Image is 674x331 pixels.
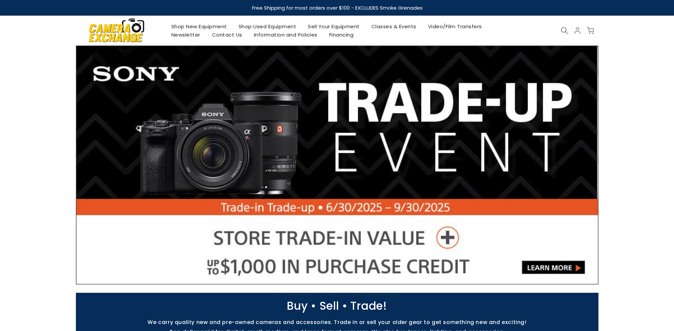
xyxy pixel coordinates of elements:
a: Information and Policies [248,31,323,39]
li: Page dot 3 [332,274,336,277]
li: Page dot 1 [318,274,322,277]
a: Financing [323,31,359,39]
li: Page dot 5 [346,274,349,277]
strong: Free Shipping for most orders over $100 - EXCLUDES Smoke Grenades [252,4,422,11]
a: Newsletter [165,31,206,39]
a: Contact Us [206,31,248,39]
a: Shop Used Equipment [233,22,302,31]
li: Page dot 4 [339,274,342,277]
a: Shop New Equipment [165,22,233,31]
a: Video/Film Transfers [422,22,488,31]
a: Sell Your Equipment [302,22,366,31]
p: Buy • Sell • Trade! [73,303,602,309]
p: We carry quality new and pre-owned cameras and accessories. Trade in or sell your older gear to g... [73,319,602,325]
a: Classes & Events [365,22,422,31]
li: Page dot 6 [353,274,356,277]
li: Page dot 2 [325,274,329,277]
